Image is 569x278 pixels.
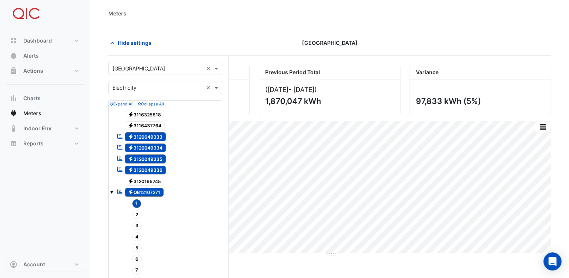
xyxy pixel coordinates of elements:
[128,189,134,195] fa-icon: Electricity
[128,145,134,151] fa-icon: Electricity
[23,140,44,147] span: Reports
[128,123,134,128] fa-icon: Electricity
[23,110,41,117] span: Meters
[6,136,84,151] button: Reports
[108,36,156,49] button: Hide settings
[128,178,134,184] fa-icon: Electricity
[6,48,84,63] button: Alerts
[117,155,123,162] fa-icon: Reportable
[10,52,17,60] app-icon: Alerts
[128,156,134,162] fa-icon: Electricity
[138,101,164,107] button: Collapse All
[128,134,134,139] fa-icon: Electricity
[128,167,134,173] fa-icon: Electricity
[410,65,551,79] div: Variance
[265,96,392,106] div: 1,870,047 kWh
[125,166,166,175] span: 3120049336
[125,144,166,153] span: 3120049334
[117,144,123,151] fa-icon: Reportable
[125,121,165,130] span: 3116437764
[10,67,17,75] app-icon: Actions
[23,95,41,102] span: Charts
[110,102,134,107] small: Expand All
[23,37,52,44] span: Dashboard
[132,232,142,241] span: 4
[125,188,164,197] span: QB12107271
[118,39,152,47] span: Hide settings
[10,125,17,132] app-icon: Indoor Env
[265,86,394,93] div: ([DATE] )
[206,84,212,92] span: Clear
[138,102,164,107] small: Collapse All
[416,96,543,106] div: 97,833 kWh (5%)
[132,221,142,230] span: 3
[108,9,126,17] div: Meters
[110,101,134,107] button: Expand All
[6,33,84,48] button: Dashboard
[117,133,123,139] fa-icon: Reportable
[535,122,550,131] button: More Options
[125,110,165,119] span: 3116325818
[125,154,166,163] span: 3120049335
[23,67,43,75] span: Actions
[543,252,561,270] div: Open Intercom Messenger
[6,63,84,78] button: Actions
[10,95,17,102] app-icon: Charts
[132,266,142,275] span: 7
[132,210,142,219] span: 2
[10,110,17,117] app-icon: Meters
[6,91,84,106] button: Charts
[117,189,123,195] fa-icon: Reportable
[302,39,357,47] span: [GEOGRAPHIC_DATA]
[10,140,17,147] app-icon: Reports
[6,257,84,272] button: Account
[125,132,166,141] span: 3120049333
[125,177,165,186] span: 3120195745
[6,121,84,136] button: Indoor Env
[23,125,52,132] span: Indoor Env
[117,166,123,173] fa-icon: Reportable
[23,261,45,268] span: Account
[23,52,39,60] span: Alerts
[9,6,43,21] img: Company Logo
[10,37,17,44] app-icon: Dashboard
[132,244,142,252] span: 5
[132,199,141,208] span: 1
[288,86,314,93] span: - [DATE]
[132,255,142,263] span: 6
[259,65,400,79] div: Previous Period Total
[6,106,84,121] button: Meters
[206,64,212,72] span: Clear
[128,112,134,117] fa-icon: Electricity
